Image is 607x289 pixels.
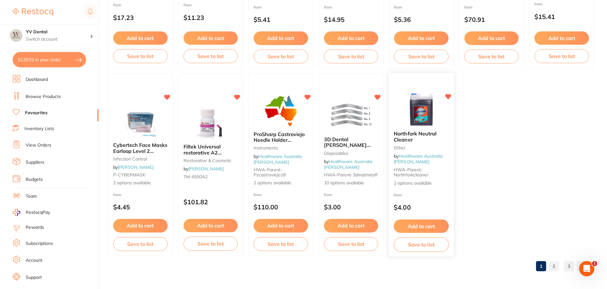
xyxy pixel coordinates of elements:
[536,260,546,273] a: 1
[184,14,238,21] p: $11.23
[113,192,121,197] span: from
[120,105,161,137] img: Cybertech Face Masks Earloop Level 2 BLUE/PINK 50pk
[324,136,371,154] span: 3D Dental [PERSON_NAME] Matrix Band
[324,16,378,23] p: $14.95
[579,261,594,276] iframe: Intercom live chat
[113,237,168,251] button: Save to list
[394,193,402,197] span: from
[190,107,231,139] img: Filtek Universal restorative A2 Capsule 20 x 0.2g
[324,180,378,186] span: 10 options available
[254,131,308,143] b: ProSharp Castroviejo Needle Holder Serrated TC – 18cm
[254,49,308,63] button: Save to list
[13,209,20,216] img: RestocqPay
[184,174,208,180] span: TM-6550A2
[254,203,308,211] p: $110.00
[113,203,168,211] p: $4.45
[254,154,302,165] span: by
[184,143,227,161] span: Filtek Universal restorative A2 Capsule 20 x 0.2g
[26,193,37,200] a: Team
[254,180,308,186] span: 2 options available
[13,8,53,16] img: Restocq Logo
[26,94,61,100] a: Browse Products
[10,29,23,42] img: YV Dental
[394,31,449,45] button: Add to cart
[184,158,238,163] small: restorative & cosmetic
[26,76,48,83] a: Dashboard
[184,198,238,206] p: $101.82
[394,238,449,252] button: Save to list
[113,164,153,170] span: by
[534,31,589,45] button: Add to cart
[26,36,90,43] p: Switch account
[13,52,86,67] button: $129.03 in your order
[254,16,308,23] p: $5.41
[254,145,308,150] small: Instruments
[113,142,167,160] span: Cybertech Face Masks Earloop Level 2 BLUE/PINK 50pk
[184,166,224,172] span: by
[324,136,378,148] b: 3D Dental Tofflemire Matrix Band
[184,219,238,232] button: Add to cart
[184,237,238,251] button: Save to list
[324,203,378,211] p: $3.00
[464,31,519,45] button: Add to cart
[394,220,449,233] button: Add to cart
[13,5,53,19] a: Restocq Logo
[394,131,449,143] b: Northfork Neutral Cleaner
[26,224,44,231] a: Rewards
[184,144,238,155] b: Filtek Universal restorative A2 Capsule 20 x 0.2g
[118,164,153,170] a: [PERSON_NAME]
[394,49,449,63] button: Save to list
[26,142,51,148] a: View Orders
[26,176,43,183] a: Budgets
[254,5,262,10] span: from
[394,153,442,165] a: Healthware Australia [PERSON_NAME]
[26,274,42,281] a: Support
[534,13,589,20] p: $15.41
[113,172,145,178] span: P-CYBERMASK
[25,110,48,116] a: Favourites
[324,49,378,63] button: Save to list
[394,16,449,23] p: $5.36
[113,180,168,186] span: 2 options available
[26,209,50,216] span: RestocqPay
[464,49,519,63] button: Save to list
[184,3,192,7] span: from
[254,237,308,251] button: Save to list
[260,95,301,126] img: ProSharp Castroviejo Needle Holder Serrated TC – 18cm
[464,16,519,23] p: $70.91
[324,159,372,170] span: by
[113,49,168,63] button: Save to list
[394,180,449,187] span: 2 options available
[534,49,589,63] button: Save to list
[394,167,428,178] span: HWA-parent-northforkcleaner
[394,204,449,211] p: $4.00
[549,260,559,273] a: 2
[254,192,262,197] span: from
[464,5,473,10] span: from
[324,237,378,251] button: Save to list
[113,31,168,45] button: Add to cart
[26,257,42,264] a: Account
[324,159,372,170] a: Healthware Australia [PERSON_NAME]
[184,49,238,63] button: Save to list
[394,145,449,150] small: other
[254,219,308,232] button: Add to cart
[113,142,168,154] b: Cybertech Face Masks Earloop Level 2 BLUE/PINK 50pk
[394,153,442,165] span: by
[26,29,90,35] h4: YV Dental
[534,2,543,6] span: from
[113,156,168,161] small: infection control
[564,260,574,273] a: 3
[113,219,168,232] button: Add to cart
[394,5,402,10] span: from
[400,94,442,126] img: Northfork Neutral Cleaner
[254,167,286,178] span: HWA-parent-pscastroviejo18
[26,159,44,166] a: Suppliers
[330,100,371,131] img: 3D Dental Tofflemire Matrix Band
[324,219,378,232] button: Add to cart
[184,31,238,45] button: Add to cart
[324,151,378,156] small: Disposables
[324,192,332,197] span: from
[24,126,54,132] a: Inventory Lists
[254,131,305,149] span: ProSharp Castroviejo Needle Holder Serrated TC – 18cm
